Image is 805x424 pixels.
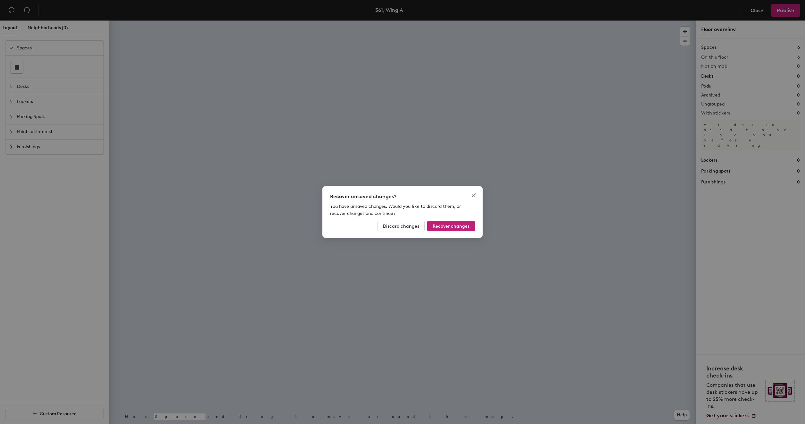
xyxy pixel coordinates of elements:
button: Recover changes [427,221,475,231]
span: Close [469,193,479,198]
button: Discard changes [378,221,425,231]
span: Recover changes [433,224,469,229]
span: You have unsaved changes. Would you like to discard them, or recover changes and continue? [330,204,461,216]
div: Recover unsaved changes? [330,193,475,200]
span: close [471,193,476,198]
span: Discard changes [383,224,419,229]
button: Close [469,190,479,200]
